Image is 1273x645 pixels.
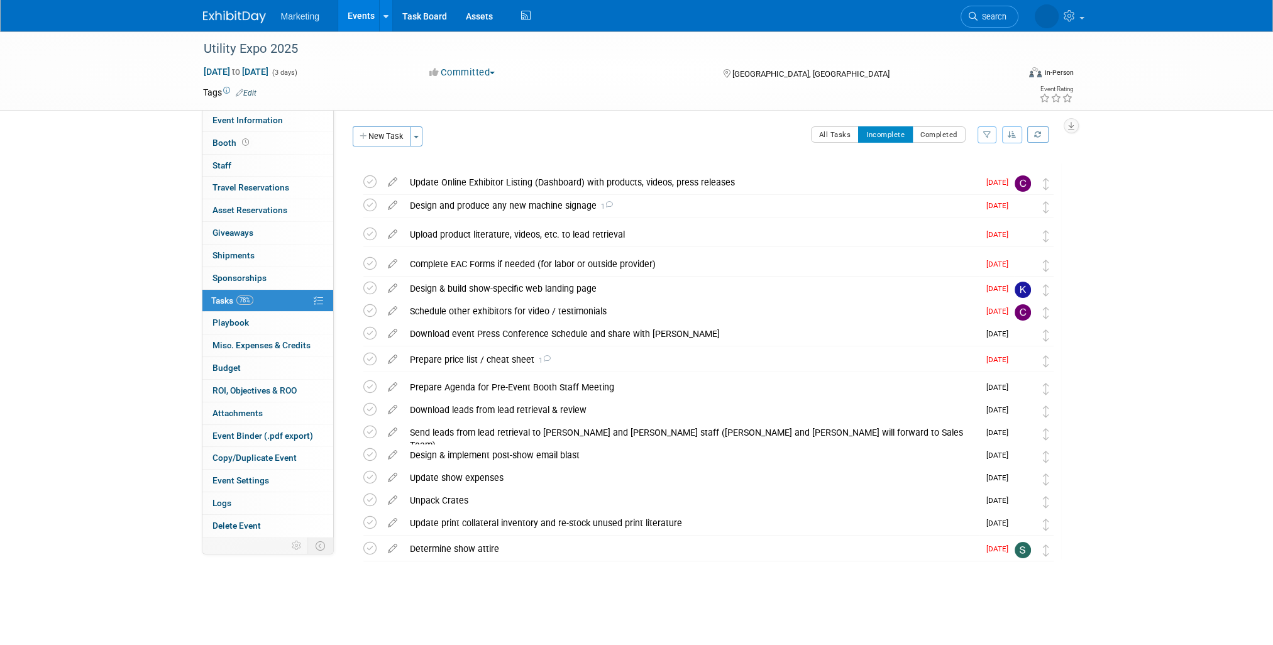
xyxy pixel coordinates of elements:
[1015,426,1031,442] img: Patti Baxter
[212,250,255,260] span: Shipments
[382,495,404,506] a: edit
[382,229,404,240] a: edit
[1043,451,1049,463] i: Move task
[202,267,333,289] a: Sponsorships
[1043,178,1049,190] i: Move task
[404,195,979,216] div: Design and produce any new machine signage
[986,544,1015,553] span: [DATE]
[404,467,979,488] div: Update show expenses
[1015,175,1031,192] img: Chris Sloan
[212,475,269,485] span: Event Settings
[212,273,267,283] span: Sponsorships
[404,278,979,299] div: Design & build show-specific web landing page
[1015,282,1031,298] img: Katie Hein
[1043,405,1049,417] i: Move task
[404,300,979,322] div: Schedule other exhibitors for video / testimonials
[944,65,1074,84] div: Event Format
[382,472,404,483] a: edit
[1043,307,1049,319] i: Move task
[212,521,261,531] span: Delete Event
[202,515,333,537] a: Delete Event
[202,290,333,312] a: Tasks78%
[212,228,253,238] span: Giveaways
[961,6,1018,28] a: Search
[986,405,1015,414] span: [DATE]
[1027,126,1049,143] a: Refresh
[281,11,319,21] span: Marketing
[202,380,333,402] a: ROI, Objectives & ROO
[404,512,979,534] div: Update print collateral inventory and re-stock unused print literature
[202,177,333,199] a: Travel Reservations
[382,177,404,188] a: edit
[212,205,287,215] span: Asset Reservations
[425,66,500,79] button: Committed
[1015,353,1031,369] img: Nicole Lubarski
[404,490,979,511] div: Unpack Crates
[1015,327,1031,343] img: Patti Baxter
[1015,448,1031,465] img: Nicole Lubarski
[212,431,313,441] span: Event Binder (.pdf export)
[212,317,249,328] span: Playbook
[986,496,1015,505] span: [DATE]
[202,312,333,334] a: Playbook
[1015,228,1031,244] img: Patti Baxter
[382,306,404,317] a: edit
[986,230,1015,239] span: [DATE]
[212,138,251,148] span: Booth
[212,182,289,192] span: Travel Reservations
[986,451,1015,460] span: [DATE]
[202,222,333,244] a: Giveaways
[986,519,1015,527] span: [DATE]
[404,253,979,275] div: Complete EAC Forms if needed (for labor or outside provider)
[212,160,231,170] span: Staff
[1015,257,1031,273] img: Patti Baxter
[199,38,1000,60] div: Utility Expo 2025
[212,340,311,350] span: Misc. Expenses & Credits
[1043,201,1049,213] i: Move task
[202,402,333,424] a: Attachments
[236,89,256,97] a: Edit
[986,307,1015,316] span: [DATE]
[404,224,979,245] div: Upload product literature, videos, etc. to lead retrieval
[1043,284,1049,296] i: Move task
[203,86,256,99] td: Tags
[986,260,1015,268] span: [DATE]
[986,178,1015,187] span: [DATE]
[382,382,404,393] a: edit
[1015,516,1031,532] img: Patti Baxter
[212,408,263,418] span: Attachments
[211,295,253,306] span: Tasks
[732,69,890,79] span: [GEOGRAPHIC_DATA], [GEOGRAPHIC_DATA]
[534,356,551,365] span: 1
[1035,4,1059,28] img: Nicole Lubarski
[202,155,333,177] a: Staff
[1043,260,1049,272] i: Move task
[382,517,404,529] a: edit
[212,498,231,508] span: Logs
[1015,403,1031,419] img: Patti Baxter
[1043,329,1049,341] i: Move task
[202,357,333,379] a: Budget
[203,11,266,23] img: ExhibitDay
[1043,355,1049,367] i: Move task
[1043,519,1049,531] i: Move task
[236,295,253,305] span: 78%
[1043,428,1049,440] i: Move task
[382,258,404,270] a: edit
[212,363,241,373] span: Budget
[404,377,979,398] div: Prepare Agenda for Pre-Event Booth Staff Meeting
[404,422,979,456] div: Send leads from lead retrieval to [PERSON_NAME] and [PERSON_NAME] staff ([PERSON_NAME] and [PERSO...
[986,329,1015,338] span: [DATE]
[1015,380,1031,397] img: Patti Baxter
[382,328,404,339] a: edit
[858,126,913,143] button: Incomplete
[353,126,411,146] button: New Task
[978,12,1006,21] span: Search
[1043,383,1049,395] i: Move task
[202,470,333,492] a: Event Settings
[597,202,613,211] span: 1
[986,284,1015,293] span: [DATE]
[212,115,283,125] span: Event Information
[912,126,966,143] button: Completed
[202,132,333,154] a: Booth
